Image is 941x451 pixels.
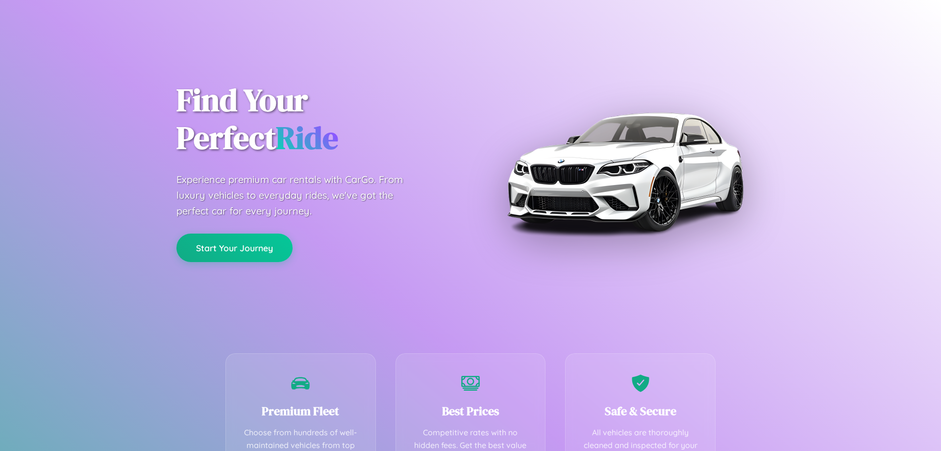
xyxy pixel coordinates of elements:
[241,403,361,419] h3: Premium Fleet
[580,403,700,419] h3: Safe & Secure
[176,234,293,262] button: Start Your Journey
[176,81,456,157] h1: Find Your Perfect
[411,403,531,419] h3: Best Prices
[176,172,421,219] p: Experience premium car rentals with CarGo. From luxury vehicles to everyday rides, we've got the ...
[502,49,747,294] img: Premium BMW car rental vehicle
[276,116,338,159] span: Ride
